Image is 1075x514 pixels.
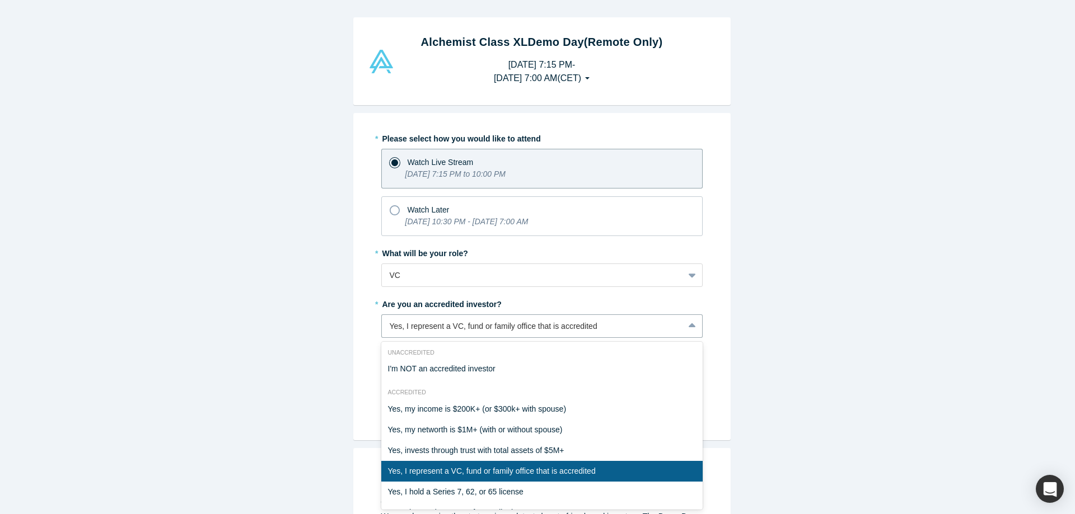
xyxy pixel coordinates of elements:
[390,320,676,332] div: Yes, I represent a VC, fund or family office that is accredited
[381,244,703,260] label: What will be your role?
[381,419,703,440] div: Yes, my networth is $1M+ (with or without spouse)
[405,169,506,178] i: [DATE] 7:15 PM to 10:00 PM
[405,217,529,226] i: [DATE] 10:30 PM - [DATE] 7:00 AM
[482,54,601,89] button: [DATE] 7:15 PM-[DATE] 7:00 AM(CET)
[408,158,474,167] span: Watch Live Stream
[381,359,703,379] div: I'm NOT an accredited investor
[381,440,703,461] div: Yes, invests through trust with total assets of $5M+
[381,461,703,482] div: Yes, I represent a VC, fund or family office that is accredited
[408,205,450,214] span: Watch Later
[381,295,703,310] label: Are you an accredited investor?
[381,388,703,397] div: Accredited
[381,399,703,419] div: Yes, my income is $200K+ (or $300k+ with spouse)
[421,36,663,48] strong: Alchemist Class XL Demo Day (Remote Only)
[381,348,703,357] div: Unaccredited
[368,50,395,73] img: Alchemist Vault Logo
[381,129,703,145] label: Please select how you would like to attend
[381,482,703,502] div: Yes, I hold a Series 7, 62, or 65 license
